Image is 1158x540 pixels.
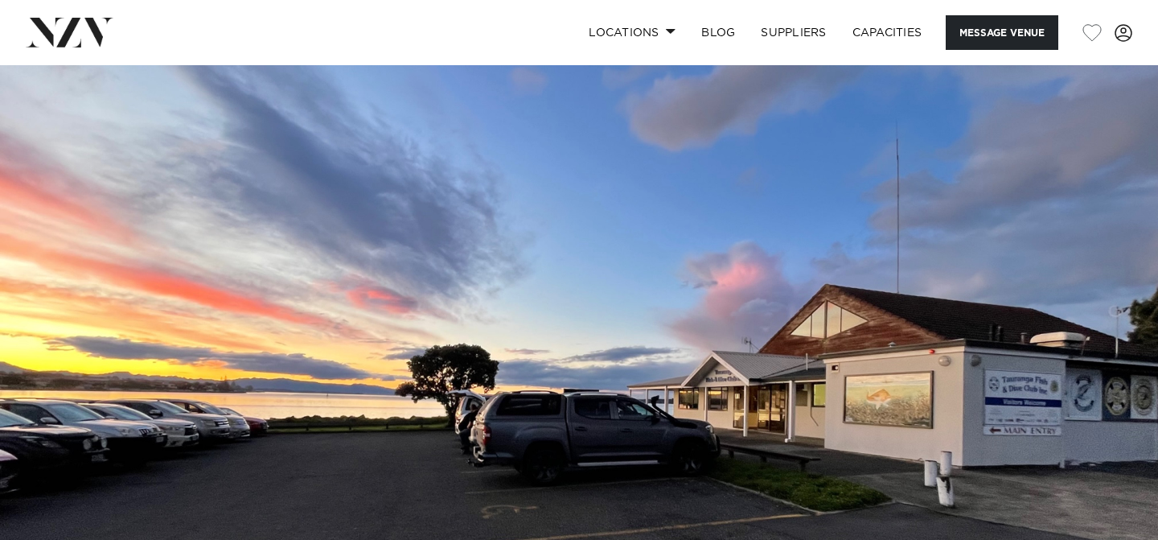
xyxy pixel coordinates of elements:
a: Locations [576,15,688,50]
a: Capacities [840,15,935,50]
a: SUPPLIERS [748,15,839,50]
img: nzv-logo.png [26,18,113,47]
a: BLOG [688,15,748,50]
button: Message Venue [946,15,1058,50]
